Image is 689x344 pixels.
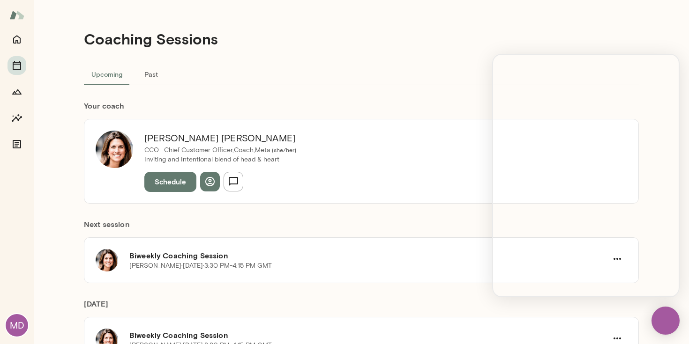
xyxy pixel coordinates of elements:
h6: Your coach [84,100,639,111]
button: Sessions [7,56,26,75]
button: Insights [7,109,26,127]
div: basic tabs example [84,63,639,85]
button: Send message [224,172,243,191]
p: CCO—Chief Customer Officer,Coach, Meta [144,146,296,155]
img: Gwen Throckmorton [96,131,133,168]
button: Past [130,63,172,85]
img: Mento [9,6,24,24]
button: Growth Plan [7,82,26,101]
div: MD [6,314,28,337]
button: Upcoming [84,63,130,85]
button: View profile [200,172,220,191]
button: Documents [7,135,26,154]
h6: [PERSON_NAME] [PERSON_NAME] [144,131,296,146]
h4: Coaching Sessions [84,30,218,48]
h6: Next session [84,219,639,237]
h6: [DATE] [84,298,639,317]
h6: Biweekly Coaching Session [129,329,607,341]
p: [PERSON_NAME] · [DATE] · 3:30 PM-4:15 PM GMT [129,261,272,271]
p: Inviting and Intentional blend of head & heart [144,155,296,164]
button: Home [7,30,26,49]
h6: Biweekly Coaching Session [129,250,607,261]
button: Schedule [144,172,196,191]
span: ( she/her ) [270,146,296,153]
